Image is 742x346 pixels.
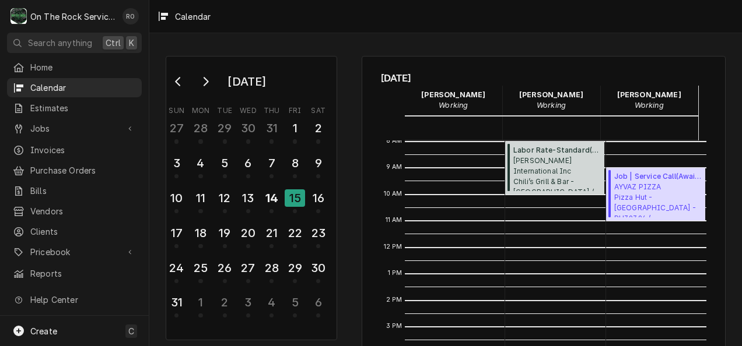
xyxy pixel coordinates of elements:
div: On The Rock Services [30,10,116,23]
div: 2 [216,294,234,311]
div: 27 [167,119,185,137]
span: Create [30,326,57,336]
span: Ctrl [106,37,121,49]
strong: [PERSON_NAME] [617,90,681,99]
th: Tuesday [213,102,236,116]
span: Search anything [28,37,92,49]
div: 19 [216,224,234,242]
div: 22 [286,224,304,242]
div: 1 [191,294,209,311]
span: [PERSON_NAME] International Inc Chili’s Grill & Bar - [GEOGRAPHIC_DATA] / [STREET_ADDRESS][PERSON... [513,156,601,191]
div: 18 [191,224,209,242]
div: Job | Service Call(Awaiting (Ordered) Parts)AYVAZ PIZZAPizza Hut -[GEOGRAPHIC_DATA] - PH39394 / [... [606,168,705,221]
span: K [129,37,134,49]
th: Monday [188,102,213,116]
span: C [128,325,134,337]
div: 29 [286,259,304,277]
a: Go to Help Center [7,290,142,309]
div: Todd Brady - Working [600,86,698,115]
div: O [10,8,27,24]
span: AYVAZ PIZZA Pizza Hut -[GEOGRAPHIC_DATA] - PH39394 / [STREET_ADDRESS] [614,182,702,217]
em: Working [537,101,566,110]
span: 10 AM [381,189,405,199]
div: 6 [309,294,327,311]
div: 12 [216,189,234,207]
a: Vendors [7,202,142,221]
span: 8 AM [383,136,405,146]
div: 28 [262,259,281,277]
span: Bills [30,185,136,197]
th: Sunday [165,102,188,116]
span: 12 PM [381,242,405,252]
div: 15 [285,189,305,207]
div: 28 [191,119,209,137]
span: Labor Rate-Standard ( Upcoming ) [513,145,601,156]
th: Wednesday [236,102,260,116]
div: 24 [167,259,185,277]
div: 4 [191,154,209,172]
div: [DATE] [223,72,270,91]
div: Rich Ortega's Avatar [123,8,139,24]
div: 4 [262,294,281,311]
div: 11 [191,189,209,207]
div: 3 [239,294,257,311]
button: Go to next month [194,72,217,91]
div: 9 [309,154,327,172]
div: 2 [309,119,327,137]
a: Clients [7,222,142,241]
div: Labor Rate-Standard(Upcoming)[PERSON_NAME] International IncChili’s Grill & Bar - [GEOGRAPHIC_DAT... [505,142,604,195]
div: 30 [309,259,327,277]
a: Bills [7,181,142,200]
span: 2 PM [383,295,405,305]
div: 3 [167,154,185,172]
span: Pricebook [30,246,118,258]
div: 1 [286,119,304,137]
a: Invoices [7,140,142,160]
div: Calendar Day Picker [166,56,337,340]
div: 7 [262,154,281,172]
a: Go to Jobs [7,119,142,138]
div: 10 [167,189,185,207]
div: 16 [309,189,327,207]
button: Search anythingCtrlK [7,33,142,53]
div: 5 [286,294,304,311]
a: Go to What's New [7,310,142,330]
span: Help Center [30,294,135,306]
div: [Service] Labor Rate-Standard Brinker International Inc Chili’s Grill & Bar - Greenville / 490 Ha... [505,142,604,195]
div: 27 [239,259,257,277]
div: 29 [216,119,234,137]
div: 30 [239,119,257,137]
div: Ray Beals - Working [405,86,503,115]
span: Purchase Orders [30,164,136,176]
span: Jobs [30,122,118,135]
span: Calendar [30,82,136,94]
span: 9 AM [383,163,405,172]
div: 17 [167,224,185,242]
span: Invoices [30,144,136,156]
a: Estimates [7,98,142,118]
span: Estimates [30,102,136,114]
div: Rich Ortega - Working [502,86,600,115]
a: Go to Pricebook [7,242,142,262]
span: What's New [30,314,135,326]
div: [Service] Job | Service Call AYVAZ PIZZA Pizza Hut -Elberton - PH39394 / 585 Heard St, Elberton, ... [606,168,705,221]
span: [DATE] [381,70,707,86]
em: Working [635,101,664,110]
span: 11 AM [383,216,405,225]
div: 20 [239,224,257,242]
th: Thursday [260,102,283,116]
span: Clients [30,225,136,238]
div: 6 [239,154,257,172]
th: Saturday [307,102,330,116]
div: 5 [216,154,234,172]
span: Home [30,61,136,73]
em: Working [439,101,468,110]
div: 26 [216,259,234,277]
span: 1 PM [385,269,405,278]
strong: [PERSON_NAME] [421,90,485,99]
div: 21 [262,224,281,242]
span: Job | Service Call ( Awaiting (Ordered) Parts ) [614,171,702,182]
div: On The Rock Services's Avatar [10,8,27,24]
div: 23 [309,224,327,242]
a: Purchase Orders [7,161,142,180]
